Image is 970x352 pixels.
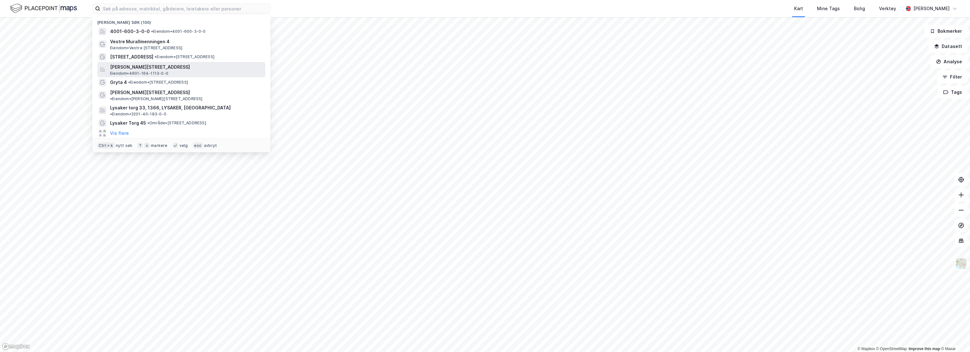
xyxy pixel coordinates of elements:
span: Område • [STREET_ADDRESS] [147,121,206,126]
span: • [155,54,157,59]
div: Kontrollprogram for chat [938,321,970,352]
span: • [147,121,149,125]
div: nytt søk [116,143,133,148]
span: Vestre Murallmenningen 4 [110,38,263,45]
span: • [110,96,112,101]
a: Mapbox [857,347,875,351]
img: logo.f888ab2527a4732fd821a326f86c7f29.svg [10,3,77,14]
button: Bokmerker [925,25,967,38]
span: [PERSON_NAME][STREET_ADDRESS] [110,89,190,96]
button: Filter [937,71,967,83]
div: velg [179,143,188,148]
button: Vis flere [110,129,129,137]
span: Eiendom • [PERSON_NAME][STREET_ADDRESS] [110,96,203,101]
div: [PERSON_NAME] [913,5,950,12]
span: Lysaker Torg 45 [110,119,146,127]
div: Bolig [854,5,865,12]
div: esc [193,142,203,149]
span: Lysaker torg 33, 1366, LYSAKER, [GEOGRAPHIC_DATA] [110,104,231,112]
div: Verktøy [879,5,896,12]
div: [PERSON_NAME] søk (100) [92,15,270,26]
span: Eiendom • 4601-164-1113-0-0 [110,71,168,76]
img: Z [955,258,967,270]
span: Eiendom • [STREET_ADDRESS] [128,80,188,85]
a: Mapbox homepage [2,343,30,350]
input: Søk på adresse, matrikkel, gårdeiere, leietakere eller personer [100,4,270,13]
div: Kart [794,5,803,12]
span: Eiendom • 3201-40-183-0-0 [110,112,166,117]
div: avbryt [204,143,217,148]
span: Eiendom • [STREET_ADDRESS] [155,54,214,59]
a: Improve this map [909,347,940,351]
span: 4001-600-3-0-0 [110,28,150,35]
a: OpenStreetMap [876,347,907,351]
span: Eiendom • Vestre [STREET_ADDRESS] [110,45,182,51]
span: Eiendom • 4001-600-3-0-0 [151,29,206,34]
div: Mine Tags [817,5,840,12]
iframe: Chat Widget [938,321,970,352]
button: Analyse [931,55,967,68]
span: [PERSON_NAME][STREET_ADDRESS] [110,63,263,71]
button: Datasett [929,40,967,53]
span: • [110,112,112,116]
button: Tags [938,86,967,99]
span: Gryta 4 [110,79,127,86]
div: Ctrl + k [97,142,115,149]
span: • [128,80,130,85]
span: • [151,29,153,34]
div: markere [151,143,167,148]
span: [STREET_ADDRESS] [110,53,153,61]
